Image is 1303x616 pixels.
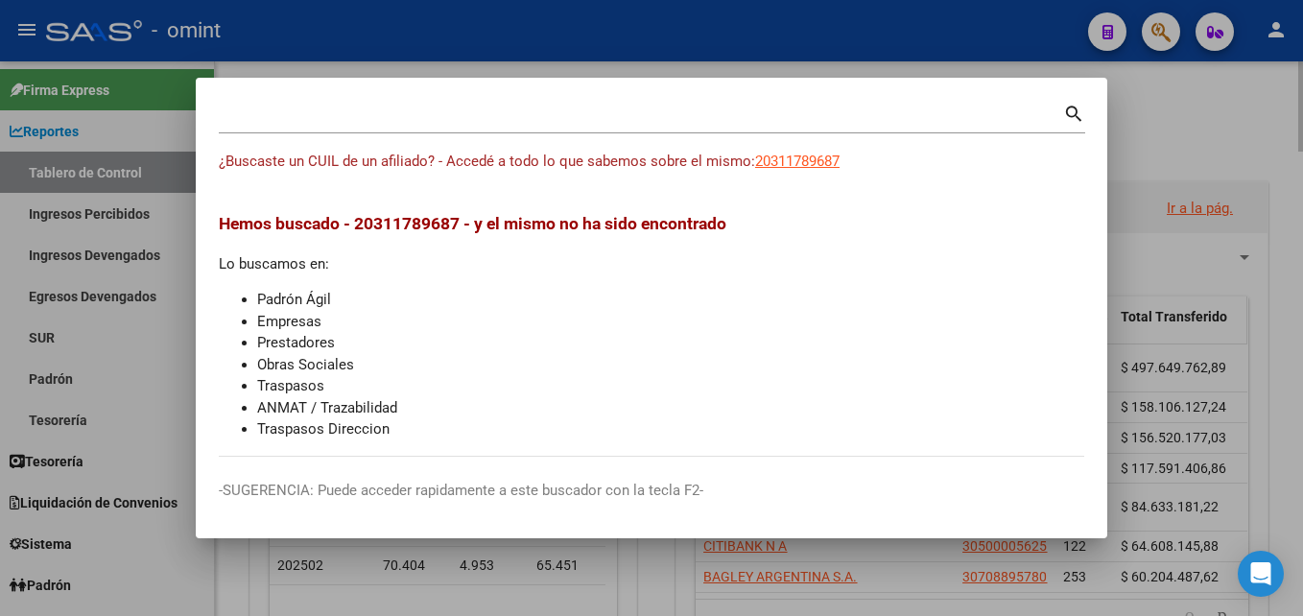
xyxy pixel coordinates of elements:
mat-icon: search [1063,101,1085,124]
li: Traspasos Direccion [257,418,1084,440]
span: 20311789687 [755,153,840,170]
li: Padrón Ágil [257,289,1084,311]
li: Traspasos [257,375,1084,397]
li: Empresas [257,311,1084,333]
li: Obras Sociales [257,354,1084,376]
div: Open Intercom Messenger [1238,551,1284,597]
div: Lo buscamos en: [219,211,1084,440]
li: Prestadores [257,332,1084,354]
span: Hemos buscado - 20311789687 - y el mismo no ha sido encontrado [219,214,726,233]
span: ¿Buscaste un CUIL de un afiliado? - Accedé a todo lo que sabemos sobre el mismo: [219,153,755,170]
li: ANMAT / Trazabilidad [257,397,1084,419]
p: -SUGERENCIA: Puede acceder rapidamente a este buscador con la tecla F2- [219,480,1084,502]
